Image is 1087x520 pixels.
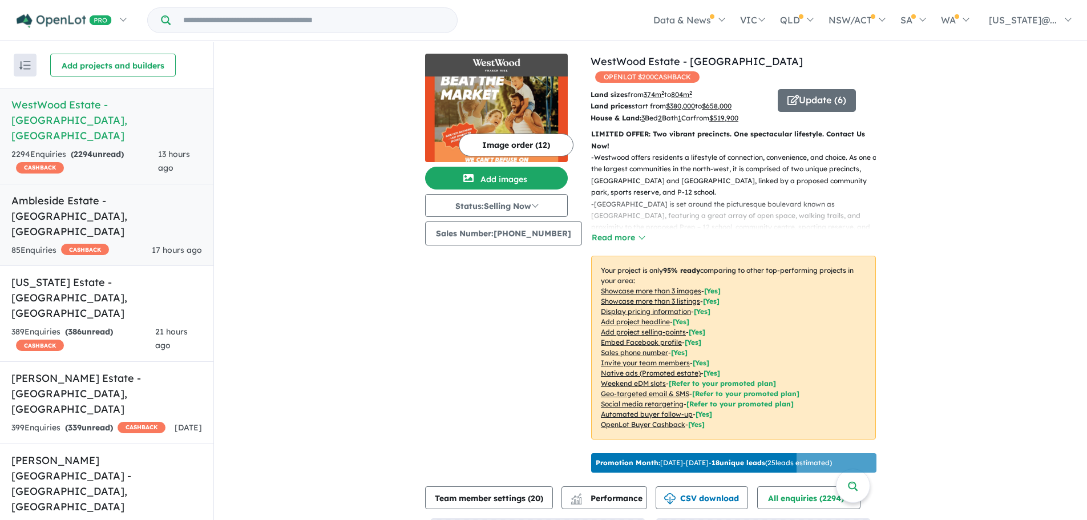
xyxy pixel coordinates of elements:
span: CASHBACK [61,244,109,255]
img: line-chart.svg [571,493,581,499]
span: CASHBACK [16,340,64,351]
span: [Yes] [704,369,720,377]
span: CASHBACK [16,162,64,174]
button: Read more [591,231,645,244]
u: Invite your team members [601,358,690,367]
img: download icon [664,493,676,505]
sup: 2 [689,90,692,96]
span: [Refer to your promoted plan] [692,389,799,398]
span: 20 [531,493,540,503]
u: Embed Facebook profile [601,338,682,346]
p: Bed Bath Car from [591,112,769,124]
img: Openlot PRO Logo White [17,14,112,28]
p: - [GEOGRAPHIC_DATA] is set around the picturesque boulevard known as [GEOGRAPHIC_DATA], featuring... [591,199,885,245]
span: [ Yes ] [694,307,710,316]
u: 374 m [644,90,664,99]
h5: [PERSON_NAME][GEOGRAPHIC_DATA] - [GEOGRAPHIC_DATA] , [GEOGRAPHIC_DATA] [11,453,202,514]
span: OPENLOT $ 200 CASHBACK [595,71,700,83]
img: WestWood Estate - Fraser Rise [425,76,568,162]
span: [ Yes ] [689,328,705,336]
button: Add projects and builders [50,54,176,76]
b: Land sizes [591,90,628,99]
span: to [664,90,692,99]
u: $ 380,000 [666,102,695,110]
u: OpenLot Buyer Cashback [601,420,685,429]
button: Sales Number:[PHONE_NUMBER] [425,221,582,245]
span: to [695,102,732,110]
div: 389 Enquir ies [11,325,155,353]
img: WestWood Estate - Fraser Rise Logo [430,58,563,72]
a: WestWood Estate - Fraser Rise LogoWestWood Estate - Fraser Rise [425,54,568,162]
span: [ Yes ] [703,297,720,305]
b: 18 unique leads [712,458,765,467]
span: 17 hours ago [152,245,202,255]
u: Add project headline [601,317,670,326]
span: [ Yes ] [693,358,709,367]
u: 1 [678,114,681,122]
span: 13 hours ago [158,149,190,173]
span: [US_STATE]@... [989,14,1057,26]
b: Land prices [591,102,632,110]
div: 399 Enquir ies [11,421,165,435]
p: [DATE] - [DATE] - ( 25 leads estimated) [596,458,832,468]
u: Showcase more than 3 images [601,287,701,295]
span: [ Yes ] [673,317,689,326]
h5: [US_STATE] Estate - [GEOGRAPHIC_DATA] , [GEOGRAPHIC_DATA] [11,275,202,321]
u: Sales phone number [601,348,668,357]
u: Native ads (Promoted estate) [601,369,701,377]
img: sort.svg [19,61,31,70]
h5: Ambleside Estate - [GEOGRAPHIC_DATA] , [GEOGRAPHIC_DATA] [11,193,202,239]
span: [Refer to your promoted plan] [686,400,794,408]
u: Geo-targeted email & SMS [601,389,689,398]
a: WestWood Estate - [GEOGRAPHIC_DATA] [591,55,803,68]
u: Showcase more than 3 listings [601,297,700,305]
p: - Westwood offers residents a lifestyle of connection, convenience, and choice. As one of the lar... [591,152,885,199]
button: All enquiries (2294) [757,486,860,509]
p: from [591,89,769,100]
span: [Yes] [688,420,705,429]
span: 386 [68,326,82,337]
span: 339 [68,422,82,433]
button: CSV download [656,486,748,509]
input: Try estate name, suburb, builder or developer [173,8,455,33]
button: Team member settings (20) [425,486,553,509]
sup: 2 [661,90,664,96]
b: Promotion Month: [596,458,660,467]
img: bar-chart.svg [571,497,582,505]
p: LIMITED OFFER: Two vibrant precincts. One spectacular lifestyle. Contact Us Now! [591,128,876,152]
p: Your project is only comparing to other top-performing projects in your area: - - - - - - - - - -... [591,256,876,440]
u: $ 658,000 [702,102,732,110]
u: 804 m [671,90,692,99]
h5: WestWood Estate - [GEOGRAPHIC_DATA] , [GEOGRAPHIC_DATA] [11,97,202,143]
button: Update (6) [778,89,856,112]
button: Status:Selling Now [425,194,568,217]
b: House & Land: [591,114,641,122]
button: Performance [561,486,647,509]
span: 21 hours ago [155,326,188,350]
u: Display pricing information [601,307,691,316]
span: [ Yes ] [685,338,701,346]
span: [DATE] [175,422,202,433]
div: 85 Enquir ies [11,244,109,257]
div: 2294 Enquir ies [11,148,158,175]
span: [Yes] [696,410,712,418]
u: Weekend eDM slots [601,379,666,388]
u: Social media retargeting [601,400,684,408]
strong: ( unread) [65,422,113,433]
button: Add images [425,167,568,190]
h5: [PERSON_NAME] Estate - [GEOGRAPHIC_DATA] , [GEOGRAPHIC_DATA] [11,370,202,417]
b: 95 % ready [663,266,700,275]
u: Automated buyer follow-up [601,410,693,418]
button: Image order (12) [459,134,573,156]
span: CASHBACK [118,422,165,433]
span: [ Yes ] [704,287,721,295]
u: 2 [658,114,662,122]
span: [Refer to your promoted plan] [669,379,776,388]
u: 3 [641,114,645,122]
strong: ( unread) [71,149,124,159]
p: start from [591,100,769,112]
span: Performance [572,493,642,503]
strong: ( unread) [65,326,113,337]
u: $ 519,900 [709,114,738,122]
u: Add project selling-points [601,328,686,336]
